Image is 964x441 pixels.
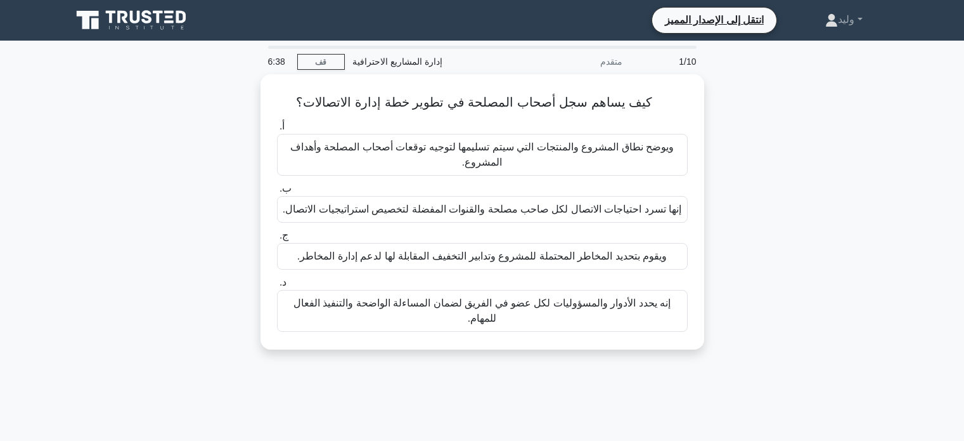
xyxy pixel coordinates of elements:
a: قف [297,54,345,70]
a: انتقل إلى الإصدار المميز [657,12,771,28]
a: وليد [795,7,892,32]
font: إنه يحدد الأدوار والمسؤوليات لكل عضو في الفريق لضمان المساءلة الواضحة والتنفيذ الفعال للمهام. [293,298,671,324]
font: انتقل إلى الإصدار المميز [665,15,764,25]
font: إنها تسرد احتياجات الاتصال لكل صاحب مصلحة والقنوات المفضلة لتخصيص استراتيجيات الاتصال. [283,204,681,214]
font: إدارة المشاريع الاحترافية [352,56,442,67]
font: د. [280,277,286,287]
font: 6:38 [268,56,285,67]
font: قف [315,58,326,67]
font: متقدم [600,56,622,67]
font: أ. [280,121,285,131]
font: ويقوم بتحديد المخاطر المحتملة للمشروع وتدابير التخفيف المقابلة لها لدعم إدارة المخاطر. [297,251,667,261]
font: كيف يساهم سجل أصحاب المصلحة في تطوير خطة إدارة الاتصالات؟ [296,95,652,109]
font: 1/10 [679,56,696,67]
font: وليد [838,14,854,25]
font: ب. [280,183,292,194]
font: ويوضح نطاق المشروع والمنتجات التي سيتم تسليمها لتوجيه توقعات أصحاب المصلحة وأهداف المشروع. [290,142,674,168]
font: ج. [280,230,288,240]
